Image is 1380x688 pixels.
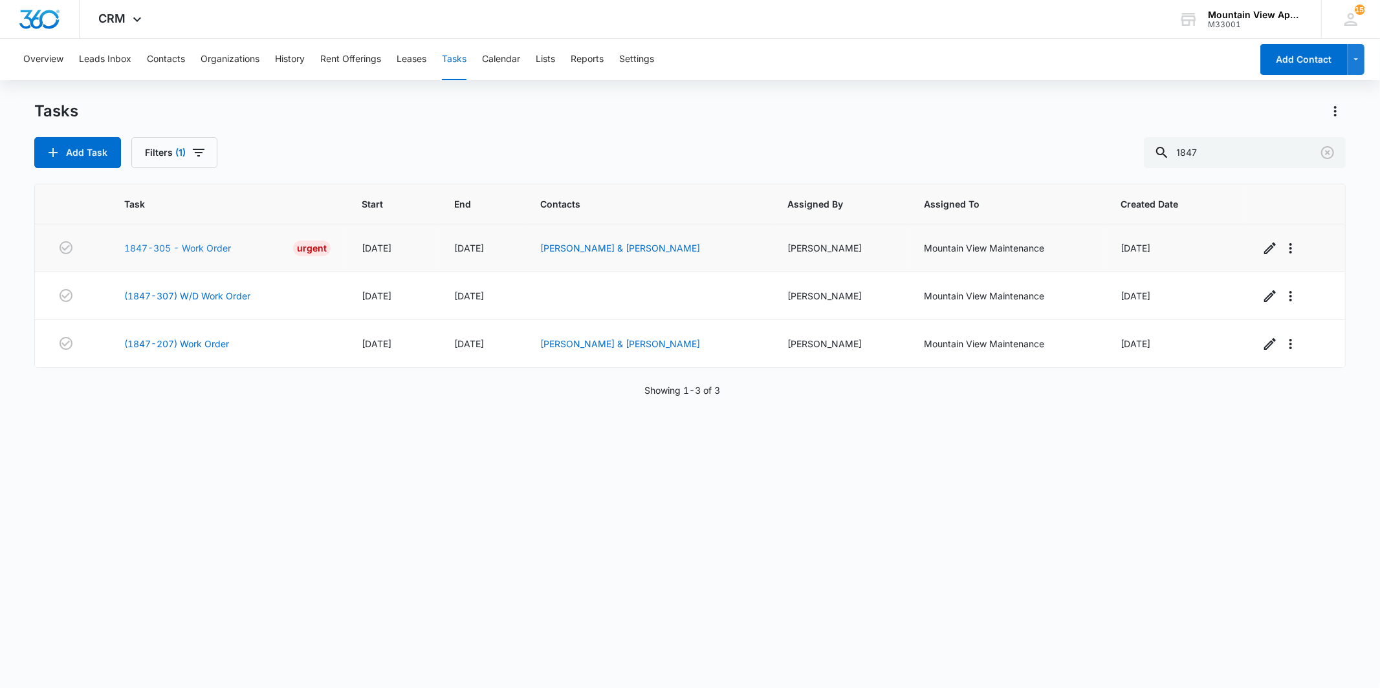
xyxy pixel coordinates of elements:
button: Reports [571,39,604,80]
button: Actions [1325,101,1346,122]
span: Created Date [1121,197,1210,211]
button: Lists [536,39,555,80]
button: Organizations [201,39,259,80]
div: Mountain View Maintenance [925,337,1090,350]
p: Showing 1-3 of 3 [644,383,720,397]
span: (1) [175,148,186,157]
button: Tasks [442,39,466,80]
button: Add Contact [1260,44,1348,75]
a: [PERSON_NAME] & [PERSON_NAME] [540,338,700,349]
button: Filters(1) [131,137,217,168]
span: [DATE] [454,290,484,301]
div: [PERSON_NAME] [787,289,893,303]
span: [DATE] [1121,338,1150,349]
span: Assigned To [925,197,1071,211]
span: [DATE] [362,338,391,349]
span: [DATE] [362,290,391,301]
span: CRM [99,12,126,25]
button: Leads Inbox [79,39,131,80]
span: [DATE] [454,338,484,349]
a: 1847-305 - Work Order [124,241,231,255]
span: Assigned By [787,197,874,211]
button: History [275,39,305,80]
span: [DATE] [1121,242,1150,253]
button: Calendar [482,39,520,80]
div: Mountain View Maintenance [925,241,1090,255]
div: [PERSON_NAME] [787,241,893,255]
button: Clear [1317,142,1338,163]
div: account name [1208,10,1302,20]
div: [PERSON_NAME] [787,337,893,350]
button: Rent Offerings [320,39,381,80]
button: Overview [23,39,63,80]
a: (1847-207) Work Order [124,337,229,350]
span: Contacts [540,197,738,211]
span: End [454,197,490,211]
button: Leases [397,39,426,80]
div: Mountain View Maintenance [925,289,1090,303]
h1: Tasks [34,102,78,121]
a: (1847-307) W/D Work Order [124,289,250,303]
span: [DATE] [362,242,391,253]
div: account id [1208,20,1302,29]
button: Add Task [34,137,121,168]
span: [DATE] [454,242,484,253]
div: notifications count [1355,5,1365,15]
span: [DATE] [1121,290,1150,301]
button: Contacts [147,39,185,80]
span: Start [362,197,404,211]
input: Search Tasks [1144,137,1346,168]
a: [PERSON_NAME] & [PERSON_NAME] [540,242,700,253]
span: 159 [1355,5,1365,15]
div: Urgent [293,241,331,256]
span: Task [124,197,312,211]
button: Settings [619,39,654,80]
